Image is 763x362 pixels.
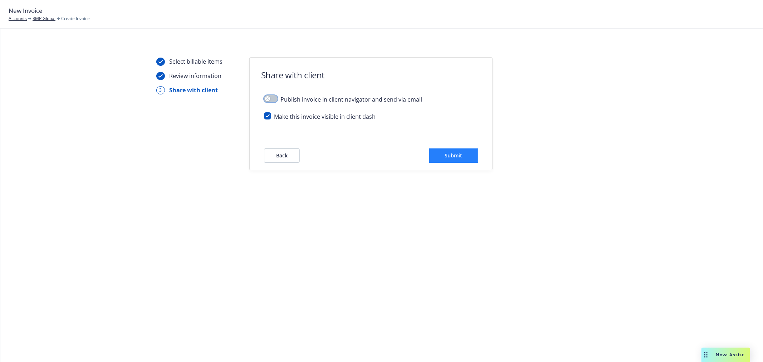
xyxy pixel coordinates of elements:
a: RMP Global [33,15,55,22]
div: Select billable items [169,57,222,66]
span: Create Invoice [61,15,90,22]
div: Share with client [169,86,218,94]
span: Nova Assist [716,352,744,358]
div: 3 [156,86,165,94]
span: Submit [445,152,463,159]
button: Nova Assist [701,348,750,362]
div: Drag to move [701,348,710,362]
h1: Share with client [261,69,325,81]
a: Accounts [9,15,27,22]
button: Submit [429,148,478,163]
span: Make this invoice visible in client dash [274,112,376,121]
div: Review information [169,72,221,80]
span: Publish invoice in client navigator and send via email [280,95,422,104]
button: Back [264,148,300,163]
span: Back [276,152,288,159]
span: New Invoice [9,6,43,15]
